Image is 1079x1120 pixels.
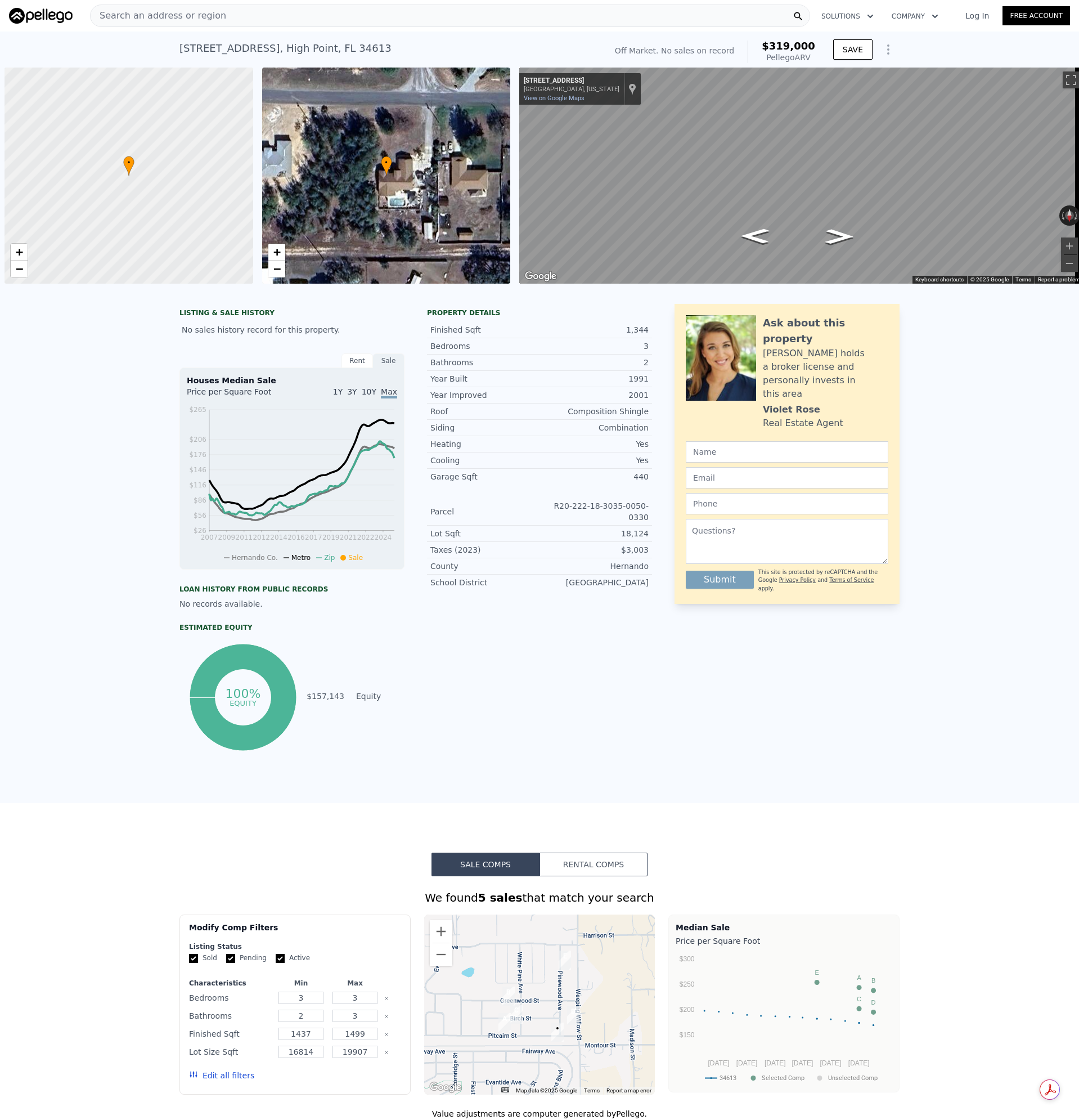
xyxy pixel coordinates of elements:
[430,438,539,450] div: Heating
[551,1023,564,1042] div: 12366 Pitcairn St
[1059,205,1065,226] button: Rotate counterclockwise
[539,544,649,555] div: $3,003
[828,1074,878,1082] text: Unselected Comp
[539,357,649,368] div: 2
[340,534,357,541] tspan: 2021
[524,95,585,102] a: View on Google Maps
[427,1080,464,1095] img: Google
[1065,205,1074,226] button: Reset the view
[427,1080,464,1095] a: Open this area in Google Maps (opens a new window)
[347,387,357,396] span: 3Y
[812,6,883,26] button: Solutions
[1015,276,1031,283] a: Terms
[430,341,539,352] div: Bedrooms
[430,406,539,417] div: Roof
[736,1059,758,1067] text: [DATE]
[430,577,539,588] div: School District
[720,1074,736,1082] text: 34613
[201,534,218,541] tspan: 2007
[375,534,392,541] tspan: 2024
[330,979,380,988] div: Max
[680,955,695,963] text: $300
[253,534,270,541] tspan: 2012
[430,373,539,384] div: Year Built
[270,534,287,541] tspan: 2014
[273,245,280,259] span: +
[871,999,876,1006] text: D
[9,8,73,24] img: Pellego
[763,347,888,401] div: [PERSON_NAME] holds a broker license and personally invests in this area
[287,534,305,541] tspan: 2016
[189,1044,272,1060] div: Lot Size Sqft
[952,10,1002,21] a: Log In
[430,357,539,368] div: Bathrooms
[606,1087,651,1094] a: Report a map error
[354,690,404,702] td: Equity
[384,1014,389,1019] button: Clear
[430,389,539,401] div: Year Improved
[430,455,539,466] div: Cooling
[268,244,285,261] a: Zoom in
[381,156,392,176] div: •
[524,86,619,93] div: [GEOGRAPHIC_DATA], [US_STATE]
[539,373,649,384] div: 1991
[762,1074,804,1082] text: Selected Comp
[524,77,619,86] div: [STREET_ADDRESS]
[763,416,843,430] div: Real Estate Agent
[539,528,649,539] div: 18,124
[539,853,648,876] button: Rental Comps
[857,996,861,1002] text: C
[322,534,340,541] tspan: 2019
[779,577,816,583] a: Privacy Policy
[179,598,404,610] div: No records available.
[348,554,363,562] span: Sale
[848,1059,870,1067] text: [DATE]
[218,534,236,541] tspan: 2009
[676,933,892,949] div: Price per Square Foot
[194,512,206,519] tspan: $56
[502,987,515,1006] div: 12242 Greenwood St
[628,83,636,95] a: Show location on map
[179,41,392,56] div: [STREET_ADDRESS] , High Point , FL 34613
[189,953,217,963] label: Sold
[381,387,397,398] span: Max
[676,949,892,1090] svg: A chart.
[430,324,539,335] div: Finished Sqft
[187,375,397,386] div: Houses Median Sale
[762,40,815,52] span: $319,000
[676,922,892,933] div: Median Sale
[179,308,404,320] div: LISTING & SALE HISTORY
[230,698,257,707] tspan: equity
[1002,6,1070,25] a: Free Account
[430,528,539,539] div: Lot Sqft
[430,422,539,433] div: Siding
[539,438,649,450] div: Yes
[333,387,343,396] span: 1Y
[189,942,401,951] div: Listing Status
[501,1087,509,1092] button: Keyboard shortcuts
[276,954,285,963] input: Active
[268,261,285,277] a: Zoom out
[11,261,28,277] a: Zoom out
[306,690,345,702] td: $157,143
[179,1108,900,1119] div: Value adjustments are computer generated by Pellego .
[1061,255,1078,272] button: Zoom out
[883,6,947,26] button: Company
[324,554,335,562] span: Zip
[522,269,559,284] a: Open this area in Google Maps (opens a new window)
[539,406,649,417] div: Composition Shingle
[758,568,888,593] div: This site is protected by reCAPTCHA and the Google and apply.
[123,156,134,176] div: •
[16,262,23,276] span: −
[179,320,404,340] div: No sales history record for this property.
[430,544,539,555] div: Taxes (2023)
[194,527,206,535] tspan: $26
[123,158,134,168] span: •
[373,353,404,368] div: Sale
[384,1032,389,1037] button: Clear
[430,920,452,943] button: Zoom in
[820,1059,842,1067] text: [DATE]
[427,308,652,317] div: Property details
[194,496,206,504] tspan: $86
[680,980,695,988] text: $250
